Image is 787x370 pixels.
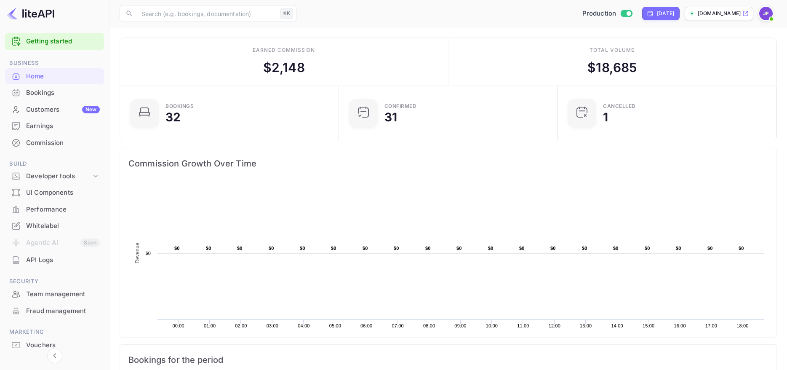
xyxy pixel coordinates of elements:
[298,323,309,328] text: 04:00
[5,59,104,68] span: Business
[82,106,100,113] div: New
[384,104,417,109] div: Confirmed
[253,46,315,54] div: Earned commission
[165,111,181,123] div: 32
[759,7,773,20] img: Jenny Frimer
[7,7,54,20] img: LiteAPI logo
[174,246,180,251] text: $0
[5,337,104,354] div: Vouchers
[705,323,717,328] text: 17:00
[5,218,104,233] a: Whitelabel
[590,46,635,54] div: Total volume
[587,58,637,77] div: $ 18,685
[384,111,397,123] div: 31
[280,8,293,19] div: ⌘K
[486,323,498,328] text: 10:00
[580,323,592,328] text: 13:00
[26,138,100,148] div: Commission
[423,323,435,328] text: 08:00
[26,188,100,198] div: UI Components
[172,323,184,328] text: 00:00
[5,33,104,50] div: Getting started
[269,246,274,251] text: $0
[549,323,560,328] text: 12:00
[329,323,341,328] text: 05:00
[5,201,104,217] a: Performance
[235,323,247,328] text: 02:00
[5,327,104,337] span: Marketing
[5,201,104,218] div: Performance
[5,286,104,302] a: Team management
[5,277,104,286] span: Security
[5,68,104,85] div: Home
[736,323,748,328] text: 18:00
[26,105,100,115] div: Customers
[26,221,100,231] div: Whitelabel
[643,323,654,328] text: 15:00
[5,135,104,150] a: Commission
[5,102,104,117] a: CustomersNew
[47,348,62,363] button: Collapse navigation
[440,337,462,343] text: Revenue
[603,111,608,123] div: 1
[26,72,100,81] div: Home
[5,303,104,319] div: Fraud management
[5,337,104,353] a: Vouchers
[165,104,194,109] div: Bookings
[128,157,768,170] span: Commission Growth Over Time
[456,246,462,251] text: $0
[5,303,104,319] a: Fraud management
[517,323,529,328] text: 11:00
[582,246,587,251] text: $0
[5,68,104,84] a: Home
[26,290,100,299] div: Team management
[674,323,686,328] text: 16:00
[5,118,104,134] div: Earnings
[360,323,372,328] text: 06:00
[579,9,636,19] div: Switch to Sandbox mode
[134,243,140,263] text: Revenue
[136,5,277,22] input: Search (e.g. bookings, documentation)
[26,205,100,214] div: Performance
[128,353,768,367] span: Bookings for the period
[5,252,104,268] a: API Logs
[26,172,91,181] div: Developer tools
[739,246,744,251] text: $0
[206,246,211,251] text: $0
[331,246,336,251] text: $0
[698,10,741,17] p: [DOMAIN_NAME]
[204,323,216,328] text: 01:00
[645,246,650,251] text: $0
[611,323,623,328] text: 14:00
[26,255,100,265] div: API Logs
[5,159,104,169] span: Build
[145,251,151,256] text: $0
[642,7,680,20] div: Click to change the date range period
[5,169,104,184] div: Developer tools
[392,323,403,328] text: 07:00
[5,286,104,303] div: Team management
[5,135,104,151] div: Commission
[657,10,674,17] div: [DATE]
[237,246,243,251] text: $0
[519,246,525,251] text: $0
[363,246,368,251] text: $0
[488,246,494,251] text: $0
[5,85,104,100] a: Bookings
[26,88,100,98] div: Bookings
[676,246,681,251] text: $0
[5,102,104,118] div: CustomersNew
[5,118,104,134] a: Earnings
[26,306,100,316] div: Fraud management
[26,37,100,46] a: Getting started
[5,85,104,101] div: Bookings
[267,323,278,328] text: 03:00
[550,246,556,251] text: $0
[263,58,305,77] div: $ 2,148
[707,246,713,251] text: $0
[454,323,466,328] text: 09:00
[300,246,305,251] text: $0
[5,185,104,201] div: UI Components
[613,246,619,251] text: $0
[425,246,431,251] text: $0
